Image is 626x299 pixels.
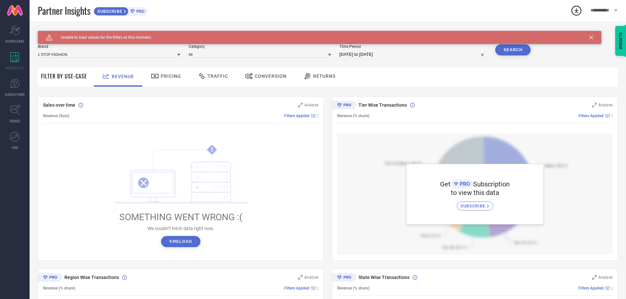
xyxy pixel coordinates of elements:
span: Analyse [598,275,613,280]
span: Analyse [598,103,613,107]
span: to view this data [451,189,499,197]
svg: Zoom [592,275,597,280]
span: | [612,286,613,290]
span: | [317,286,318,290]
span: FWD [12,145,18,150]
span: | [612,114,613,118]
span: SUGGESTIONS [5,92,25,97]
svg: Zoom [298,103,303,107]
span: PRO [135,9,145,14]
span: SUBSCRIBE [94,9,124,14]
svg: Zoom [298,275,303,280]
span: Filters Applied [284,286,310,290]
span: Tier Wise Transactions [359,102,407,108]
span: Pricing [161,74,181,79]
span: Subscription [473,180,510,188]
svg: Zoom [592,103,597,107]
a: SUBSCRIBEPRO [94,5,148,16]
span: Category [189,44,331,49]
div: Premium [38,273,62,283]
button: ↻Reload [161,236,200,247]
span: PRO [458,181,470,187]
a: SUBSCRIBE [457,197,493,210]
span: SOMETHING WENT WRONG :( [119,212,243,223]
span: Revenue (% share) [337,286,369,290]
span: Conversion [255,74,287,79]
tspan: ! [211,146,213,154]
div: Premium [332,273,356,283]
span: Filter By Use-Case [41,72,87,80]
span: Filters Applied [578,286,604,290]
span: State Wise Transactions [359,275,409,280]
span: SCORECARDS [5,39,25,44]
span: Analyse [304,103,318,107]
span: TRENDS [9,118,20,123]
span: Revenue [112,74,134,79]
span: | [317,114,318,118]
span: Filters Applied [578,114,604,118]
span: Returns [313,74,336,79]
span: Region Wise Transactions [64,275,119,280]
span: Traffic [208,74,228,79]
div: Open download list [570,5,582,16]
span: Time Period [339,44,487,49]
div: Premium [332,101,356,111]
span: Filters Applied [284,114,310,118]
span: Partner Insights [38,4,90,17]
input: Select time period [339,51,487,58]
span: We couldn’t fetch data right now. [148,226,214,231]
span: Brand [38,44,180,49]
span: Unable to load values for the filters at this moment. [53,35,152,40]
span: Revenue (% share) [337,114,369,118]
button: Search [495,44,531,55]
span: SUBSCRIBE [460,203,487,208]
span: Revenue (% share) [43,286,75,290]
span: Analyse [304,275,318,280]
span: Revenue (Sum) [43,114,69,118]
span: SYSTEM WORKSPACE [38,31,83,36]
span: Sales over time [43,102,75,108]
span: Get [440,180,451,188]
span: WORKSPACE [6,65,24,70]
